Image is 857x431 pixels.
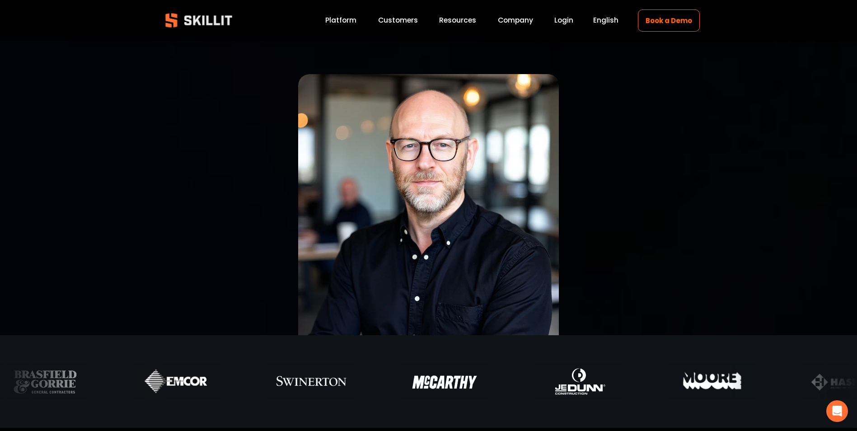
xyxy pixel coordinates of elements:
div: Open Intercom Messenger [826,400,848,422]
img: Skillit [158,7,240,34]
a: Book a Demo [638,9,699,32]
span: Resources [439,15,476,25]
a: Login [554,14,573,27]
a: folder dropdown [439,14,476,27]
div: language picker [593,14,618,27]
a: Platform [325,14,356,27]
span: English [593,15,618,25]
a: Company [498,14,533,27]
a: Customers [378,14,418,27]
